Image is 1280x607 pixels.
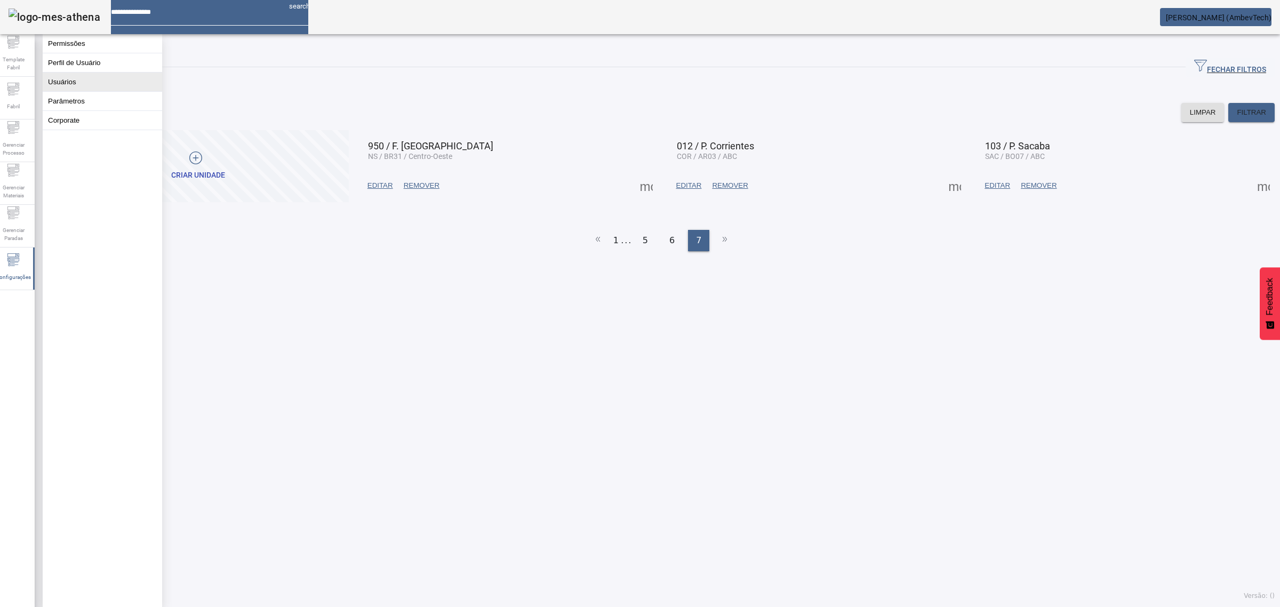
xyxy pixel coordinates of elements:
button: EDITAR [979,176,1015,195]
button: REMOVER [1015,176,1062,195]
span: Versão: () [1244,592,1275,600]
span: COR / AR03 / ABC [677,152,737,161]
span: FILTRAR [1237,107,1266,118]
button: FECHAR FILTROS [1186,58,1275,77]
span: Fabril [4,99,23,114]
span: [PERSON_NAME] (AmbevTech) [1166,13,1271,22]
span: REMOVER [1021,180,1057,191]
button: Usuários [43,73,162,91]
button: Mais [1254,176,1273,195]
button: Perfil de Usuário [43,53,162,72]
li: ... [621,230,632,251]
img: logo-mes-athena [9,9,100,26]
button: LIMPAR [1181,103,1225,122]
span: 103 / P. Sacaba [985,140,1050,151]
button: Parâmetros [43,92,162,110]
span: 5 [643,234,648,247]
button: Permissões [43,34,162,53]
button: Corporate [43,111,162,130]
button: Mais [637,176,656,195]
li: 1 [613,230,619,251]
span: REMOVER [712,180,748,191]
button: EDITAR [362,176,398,195]
span: Feedback [1265,278,1275,315]
button: FILTRAR [1228,103,1275,122]
span: 012 / P. Corrientes [677,140,754,151]
button: REMOVER [398,176,445,195]
span: EDITAR [985,180,1010,191]
button: EDITAR [671,176,707,195]
span: SAC / BO07 / ABC [985,152,1045,161]
button: Criar unidade [48,130,349,202]
div: Criar unidade [171,170,225,181]
span: 950 / F. [GEOGRAPHIC_DATA] [368,140,493,151]
button: REMOVER [707,176,753,195]
button: Mais [945,176,964,195]
span: EDITAR [367,180,393,191]
span: 6 [669,234,675,247]
span: LIMPAR [1190,107,1216,118]
span: EDITAR [676,180,702,191]
span: REMOVER [404,180,439,191]
span: FECHAR FILTROS [1194,59,1266,75]
span: NS / BR31 / Centro-Oeste [368,152,452,161]
button: Feedback - Mostrar pesquisa [1260,267,1280,340]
